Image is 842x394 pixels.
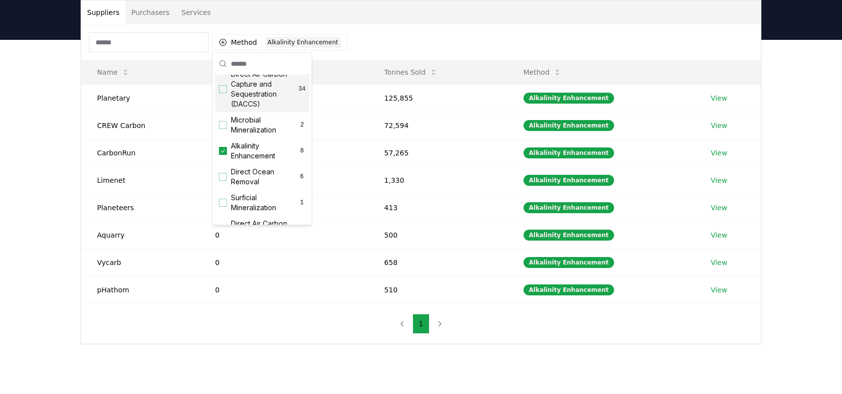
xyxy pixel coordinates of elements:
[125,0,176,24] button: Purchasers
[711,230,727,240] a: View
[81,0,125,24] button: Suppliers
[376,62,445,82] button: Tonnes Sold
[199,112,368,139] td: 102
[524,93,614,104] div: Alkalinity Enhancement
[298,173,306,181] span: 6
[368,221,508,249] td: 500
[81,112,199,139] td: CREW Carbon
[368,112,508,139] td: 72,594
[368,276,508,303] td: 510
[207,62,295,82] button: Tonnes Delivered
[711,203,727,213] a: View
[81,84,199,112] td: Planetary
[711,93,727,103] a: View
[176,0,217,24] button: Services
[711,285,727,295] a: View
[81,276,199,303] td: pHathom
[524,120,614,131] div: Alkalinity Enhancement
[299,121,306,129] span: 2
[368,249,508,276] td: 658
[199,166,368,194] td: 14
[368,84,508,112] td: 125,855
[81,249,199,276] td: Vycarb
[524,147,614,158] div: Alkalinity Enhancement
[265,37,341,48] div: Alkalinity Enhancement
[81,166,199,194] td: Limenet
[524,202,614,213] div: Alkalinity Enhancement
[516,62,570,82] button: Method
[199,249,368,276] td: 0
[199,276,368,303] td: 0
[524,175,614,186] div: Alkalinity Enhancement
[711,175,727,185] a: View
[524,230,614,241] div: Alkalinity Enhancement
[711,121,727,131] a: View
[524,284,614,295] div: Alkalinity Enhancement
[89,62,137,82] button: Name
[231,141,299,161] span: Alkalinity Enhancement
[199,194,368,221] td: 0
[711,258,727,267] a: View
[298,199,306,207] span: 1
[231,193,298,213] span: Surficial Mineralization
[368,139,508,166] td: 57,265
[212,34,347,50] button: MethodAlkalinity Enhancement
[231,167,298,187] span: Direct Ocean Removal
[368,166,508,194] td: 1,330
[81,221,199,249] td: Aquarry
[231,115,299,135] span: Microbial Mineralization
[81,139,199,166] td: CarbonRun
[298,85,305,93] span: 34
[298,147,305,155] span: 8
[81,194,199,221] td: Planeteers
[231,219,302,249] span: Direct Air Carbon Capture and Storage (DACCS)
[711,148,727,158] a: View
[199,84,368,112] td: 363
[199,221,368,249] td: 0
[231,69,299,109] span: Direct Air Carbon Capture and Sequestration (DACCS)
[524,257,614,268] div: Alkalinity Enhancement
[199,139,368,166] td: 21
[368,194,508,221] td: 413
[413,314,430,334] button: 1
